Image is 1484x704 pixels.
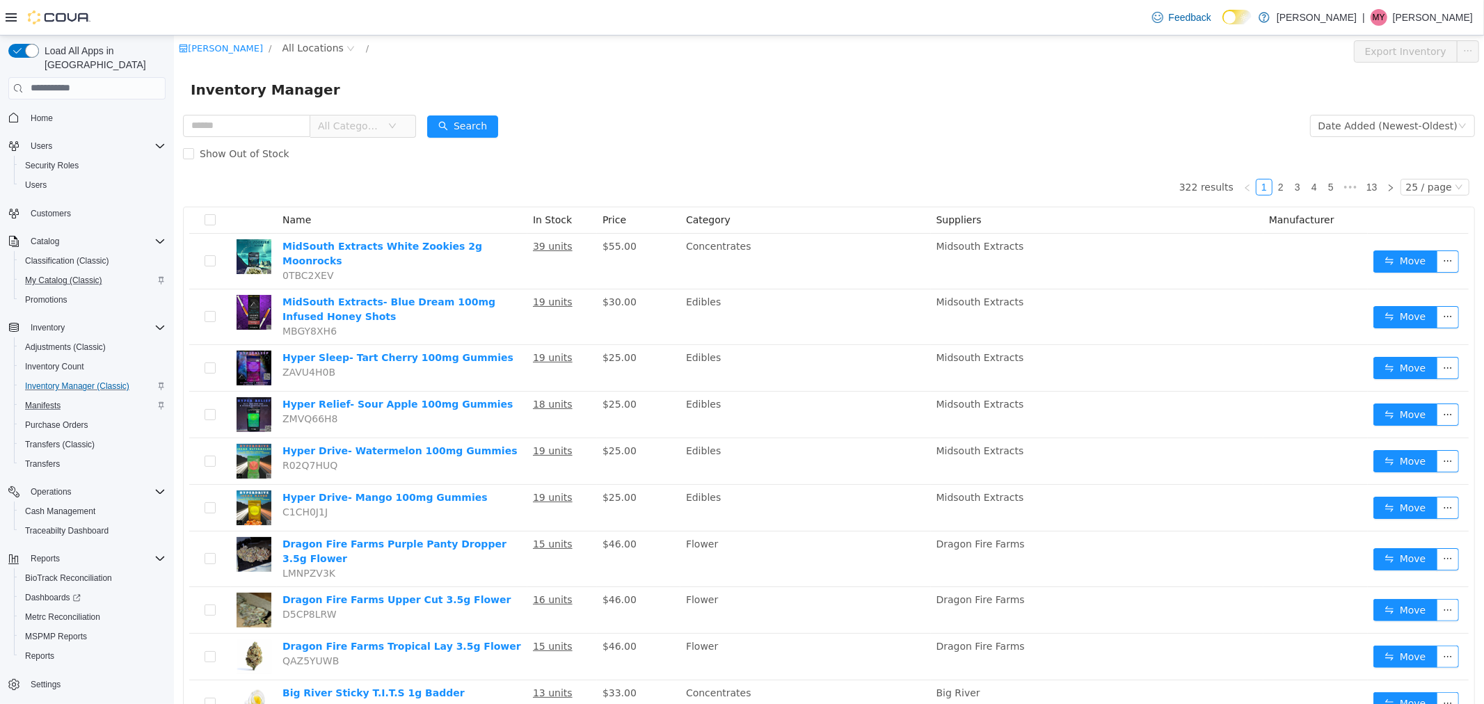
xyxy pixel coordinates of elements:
span: Adjustments (Classic) [25,342,106,353]
button: MSPMP Reports [14,627,171,646]
span: Category [512,179,557,190]
li: 4 [1132,143,1149,160]
button: icon: swapMove [1199,461,1263,483]
span: MSPMP Reports [19,628,166,645]
span: Manifests [19,397,166,414]
a: Inventory Manager (Classic) [19,378,135,394]
button: Purchase Orders [14,415,171,435]
td: Edibles [506,254,757,310]
button: icon: ellipsis [1263,368,1285,390]
button: Inventory [3,318,171,337]
span: ZMVQ66H8 [109,378,164,389]
span: All Locations [109,5,170,20]
button: Inventory [25,319,70,336]
span: Classification (Classic) [19,253,166,269]
button: BioTrack Reconciliation [14,568,171,588]
span: Midsouth Extracts [763,363,850,374]
a: MidSouth Extracts- Blue Dream 100mg Infused Honey Shots [109,261,321,287]
button: icon: swapMove [1199,321,1263,344]
button: Traceabilty Dashboard [14,521,171,541]
a: Adjustments (Classic) [19,339,111,355]
span: $33.00 [429,652,463,663]
span: Transfers (Classic) [19,436,166,453]
a: Cash Management [19,503,101,520]
a: 1 [1083,144,1098,159]
a: Classification (Classic) [19,253,115,269]
i: icon: down [214,86,223,96]
span: Traceabilty Dashboard [19,522,166,539]
u: 39 units [359,205,399,216]
span: Transfers (Classic) [25,439,95,450]
a: Dashboards [19,589,86,606]
button: Catalog [3,232,171,251]
button: Operations [3,482,171,502]
li: 3 [1115,143,1132,160]
span: Midsouth Extracts [763,317,850,328]
span: My Catalog (Classic) [25,275,102,286]
button: Inventory Count [14,357,171,376]
a: Transfers (Classic) [19,436,100,453]
a: Purchase Orders [19,417,94,433]
li: 1 [1082,143,1099,160]
a: MidSouth Extracts White Zookies 2g Moonrocks [109,205,308,231]
a: 2 [1099,144,1115,159]
img: Cova [28,10,90,24]
span: / [192,8,195,18]
li: Next Page [1208,143,1225,160]
span: All Categories [144,83,207,97]
td: Concentrates [506,198,757,254]
button: Users [14,175,171,195]
span: Inventory Count [25,361,84,372]
a: Dragon Fire Farms Tropical Lay 3.5g Flower [109,605,347,616]
img: MidSouth Extracts- Blue Dream 100mg Infused Honey Shots hero shot [63,259,97,294]
span: Traceabilty Dashboard [25,525,109,536]
span: Operations [25,483,166,500]
a: Metrc Reconciliation [19,609,106,625]
span: In Stock [359,179,398,190]
a: Transfers [19,456,65,472]
a: Big River Sticky T.I.T.S 1g Badder [109,652,291,663]
img: Hyper Relief- Sour Apple 100mg Gummies hero shot [63,362,97,397]
li: 13 [1188,143,1208,160]
a: Customers [25,205,77,222]
img: Hyper Drive- Watermelon 100mg Gummies hero shot [63,408,97,443]
button: icon: swapMove [1199,610,1263,632]
button: Home [3,108,171,128]
td: Concentrates [506,645,757,691]
a: Promotions [19,291,73,308]
span: MY [1373,9,1385,26]
button: Promotions [14,290,171,310]
span: ••• [1165,143,1188,160]
td: Flower [506,496,757,552]
div: Date Added (Newest-Oldest) [1144,80,1284,101]
span: Security Roles [25,160,79,171]
span: Cash Management [19,503,166,520]
button: Metrc Reconciliation [14,607,171,627]
a: Reports [19,648,60,664]
span: Inventory Manager (Classic) [25,381,129,392]
span: MBGY8XH6 [109,290,163,301]
span: Catalog [25,233,166,250]
a: 4 [1133,144,1148,159]
span: Users [25,179,47,191]
span: $46.00 [429,559,463,570]
span: Load All Apps in [GEOGRAPHIC_DATA] [39,44,166,72]
span: Midsouth Extracts [763,205,850,216]
span: 0TBC2XEV [109,234,160,246]
button: Export Inventory [1180,5,1284,27]
span: Inventory Count [19,358,166,375]
span: Promotions [25,294,67,305]
li: 2 [1099,143,1115,160]
a: Users [19,177,52,193]
span: Big River [763,652,806,663]
a: 5 [1149,144,1165,159]
u: 19 units [359,317,399,328]
u: 16 units [359,559,399,570]
a: icon: shop[PERSON_NAME] [5,8,89,18]
button: Operations [25,483,77,500]
span: Dashboards [25,592,81,603]
button: icon: swapMove [1199,271,1263,293]
u: 13 units [359,652,399,663]
button: icon: swapMove [1199,368,1263,390]
p: [PERSON_NAME] [1393,9,1473,26]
